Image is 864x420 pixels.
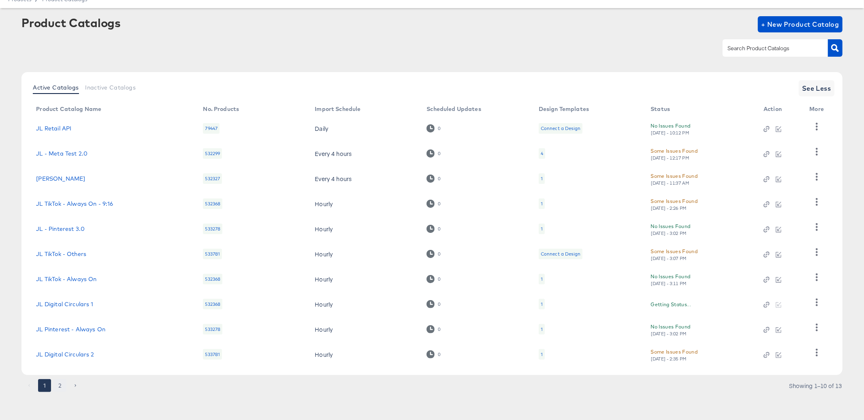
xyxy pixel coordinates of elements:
[203,349,222,360] div: 533781
[539,224,545,234] div: 1
[427,106,481,112] div: Scheduled Updates
[427,124,441,132] div: 0
[53,379,66,392] button: Go to page 2
[539,274,545,284] div: 1
[438,226,441,232] div: 0
[539,249,582,259] div: Connect a Design
[438,126,441,131] div: 0
[541,125,580,132] div: Connect a Design
[761,19,839,30] span: + New Product Catalog
[802,83,831,94] span: See Less
[651,147,698,155] div: Some Issues Found
[726,44,812,53] input: Search Product Catalogs
[541,301,543,307] div: 1
[36,150,87,157] a: JL - Meta Test 2.0
[427,250,441,258] div: 0
[203,324,222,335] div: 533278
[36,326,105,333] a: JL Pinterest - Always On
[757,103,803,116] th: Action
[539,349,545,360] div: 1
[36,301,93,307] a: JL Digital Circulars 1
[38,379,51,392] button: page 1
[203,106,239,112] div: No. Products
[203,198,222,209] div: 532368
[203,123,220,134] div: 79447
[36,251,86,257] a: JL TikTok - Others
[789,383,843,388] div: Showing 1–10 of 13
[539,198,545,209] div: 1
[308,191,420,216] td: Hourly
[308,266,420,292] td: Hourly
[427,350,441,358] div: 0
[541,175,543,182] div: 1
[651,205,687,211] div: [DATE] - 2:26 PM
[36,175,85,182] a: [PERSON_NAME]
[651,256,687,261] div: [DATE] - 3:07 PM
[541,226,543,232] div: 1
[539,106,589,112] div: Design Templates
[308,241,420,266] td: Hourly
[539,123,582,134] div: Connect a Design
[541,251,580,257] div: Connect a Design
[438,352,441,357] div: 0
[541,326,543,333] div: 1
[427,325,441,333] div: 0
[541,150,543,157] div: 4
[36,226,85,232] a: JL - Pinterest 3.0
[541,276,543,282] div: 1
[541,200,543,207] div: 1
[308,317,420,342] td: Hourly
[85,84,136,91] span: Inactive Catalogs
[651,356,687,362] div: [DATE] - 2:35 PM
[438,301,441,307] div: 0
[21,379,83,392] nav: pagination navigation
[651,147,698,161] button: Some Issues Found[DATE] - 12:17 PM
[36,276,96,282] a: JL TikTok - Always On
[651,172,698,186] button: Some Issues Found[DATE] - 11:37 AM
[799,80,834,96] button: See Less
[427,200,441,207] div: 0
[651,180,689,186] div: [DATE] - 11:37 AM
[427,275,441,283] div: 0
[539,148,545,159] div: 4
[427,300,441,308] div: 0
[427,175,441,182] div: 0
[438,276,441,282] div: 0
[308,292,420,317] td: Hourly
[438,251,441,257] div: 0
[438,176,441,181] div: 0
[36,125,71,132] a: JL Retail API
[203,173,222,184] div: 532327
[438,151,441,156] div: 0
[203,224,222,234] div: 533278
[541,351,543,358] div: 1
[644,103,757,116] th: Status
[69,379,82,392] button: Go to next page
[539,173,545,184] div: 1
[33,84,79,91] span: Active Catalogs
[308,216,420,241] td: Hourly
[651,172,698,180] div: Some Issues Found
[36,200,113,207] a: JL TikTok - Always On - 9:16
[308,166,420,191] td: Every 4 hours
[315,106,361,112] div: Import Schedule
[651,247,698,256] div: Some Issues Found
[651,197,698,211] button: Some Issues Found[DATE] - 2:26 PM
[803,103,834,116] th: More
[203,299,222,309] div: 532368
[203,148,222,159] div: 532299
[21,16,120,29] div: Product Catalogs
[427,149,441,157] div: 0
[438,326,441,332] div: 0
[308,342,420,367] td: Hourly
[651,197,698,205] div: Some Issues Found
[651,247,698,261] button: Some Issues Found[DATE] - 3:07 PM
[438,201,441,207] div: 0
[539,324,545,335] div: 1
[203,274,222,284] div: 532368
[36,351,94,358] a: JL Digital Circulars 2
[203,249,222,259] div: 533781
[308,116,420,141] td: Daily
[36,106,101,112] div: Product Catalog Name
[427,225,441,232] div: 0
